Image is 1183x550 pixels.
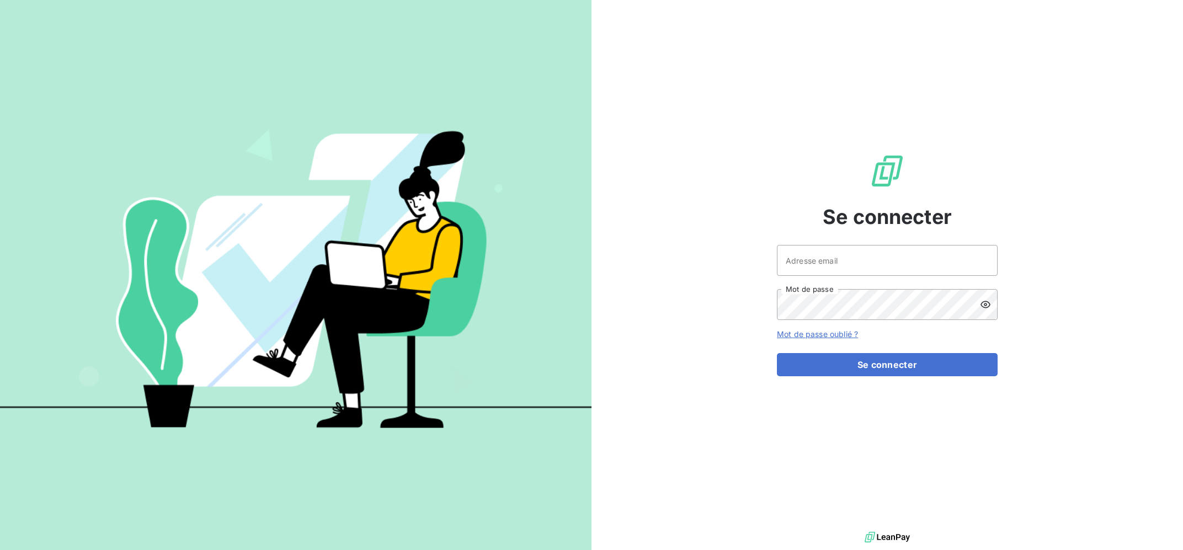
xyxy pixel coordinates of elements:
span: Se connecter [823,202,952,232]
a: Mot de passe oublié ? [777,329,858,339]
input: placeholder [777,245,998,276]
img: Logo LeanPay [870,153,905,189]
img: logo [865,529,910,546]
button: Se connecter [777,353,998,376]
